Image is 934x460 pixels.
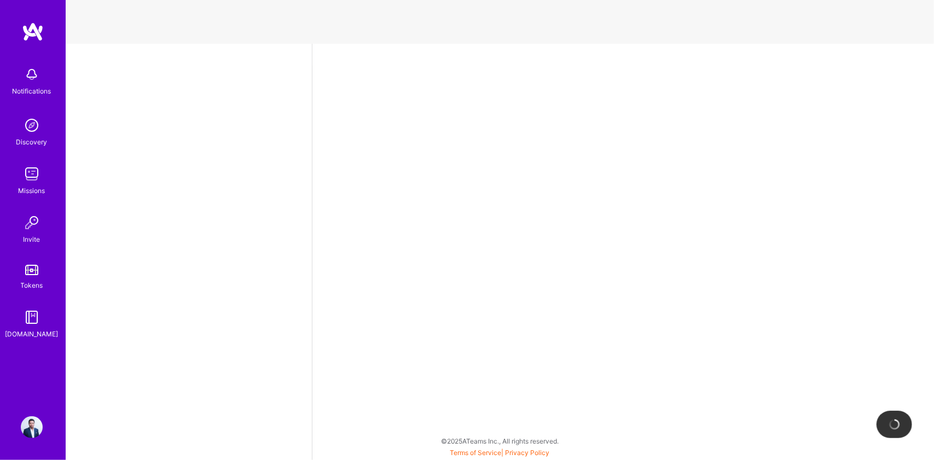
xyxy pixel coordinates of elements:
[21,280,43,291] div: Tokens
[66,427,934,455] div: © 2025 ATeams Inc., All rights reserved.
[889,418,901,430] img: loading
[21,163,43,185] img: teamwork
[21,63,43,85] img: bell
[18,416,45,438] a: User Avatar
[19,185,45,196] div: Missions
[24,234,40,245] div: Invite
[16,136,48,148] div: Discovery
[5,328,59,340] div: [DOMAIN_NAME]
[21,306,43,328] img: guide book
[21,212,43,234] img: Invite
[450,449,550,457] span: |
[506,449,550,457] a: Privacy Policy
[25,265,38,275] img: tokens
[22,22,44,42] img: logo
[21,416,43,438] img: User Avatar
[13,85,51,97] div: Notifications
[450,449,502,457] a: Terms of Service
[21,114,43,136] img: discovery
